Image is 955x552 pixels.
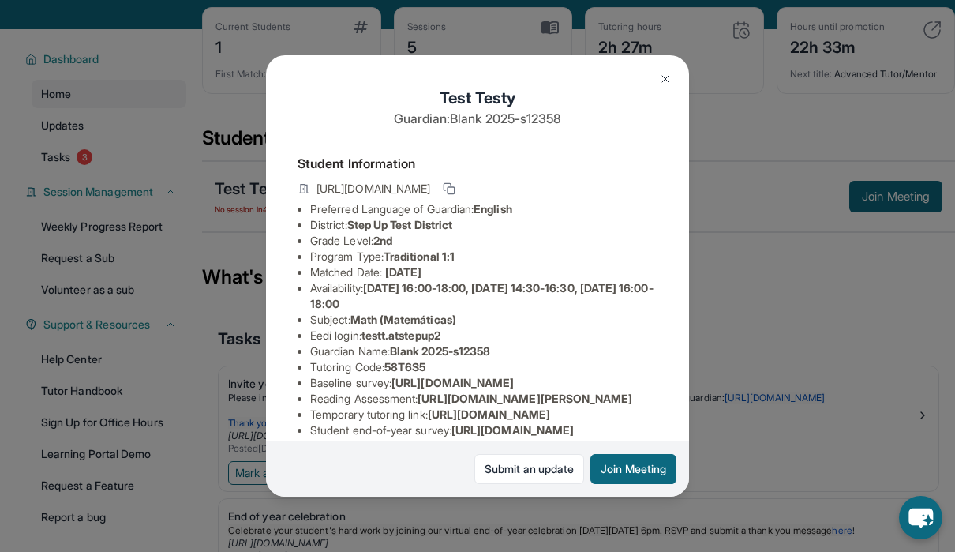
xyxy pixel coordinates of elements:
[391,376,514,389] span: [URL][DOMAIN_NAME]
[390,344,490,358] span: Blank 2025-s12358
[418,392,632,405] span: [URL][DOMAIN_NAME][PERSON_NAME]
[310,344,657,359] li: Guardian Name :
[310,281,654,310] span: [DATE] 16:00-18:00, [DATE] 14:30-16:30, [DATE] 16:00-18:00
[347,218,452,231] span: Step Up Test District
[899,496,942,539] button: chat-button
[373,234,392,247] span: 2nd
[316,181,430,197] span: [URL][DOMAIN_NAME]
[310,328,657,344] li: Eedi login :
[310,359,657,375] li: Tutoring Code :
[474,202,512,216] span: English
[384,360,425,374] span: 58T6S5
[310,265,657,280] li: Matched Date:
[361,329,440,342] span: testt.atstepup2
[310,217,657,233] li: District:
[310,422,657,438] li: Student end-of-year survey :
[384,250,455,263] span: Traditional 1:1
[310,249,657,265] li: Program Type:
[310,233,657,249] li: Grade Level:
[659,73,672,85] img: Close Icon
[310,438,657,470] li: Student Learning Portal Link (requires tutoring code) :
[298,87,657,109] h1: Test Testy
[350,313,456,326] span: Math (Matemáticas)
[310,391,657,407] li: Reading Assessment :
[440,179,459,198] button: Copy link
[298,109,657,128] p: Guardian: Blank 2025-s12358
[310,280,657,312] li: Availability:
[310,375,657,391] li: Baseline survey :
[310,201,657,217] li: Preferred Language of Guardian:
[428,407,550,421] span: [URL][DOMAIN_NAME]
[310,312,657,328] li: Subject :
[298,154,657,173] h4: Student Information
[590,454,676,484] button: Join Meeting
[385,265,421,279] span: [DATE]
[474,454,584,484] a: Submit an update
[310,407,657,422] li: Temporary tutoring link :
[451,423,574,437] span: [URL][DOMAIN_NAME]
